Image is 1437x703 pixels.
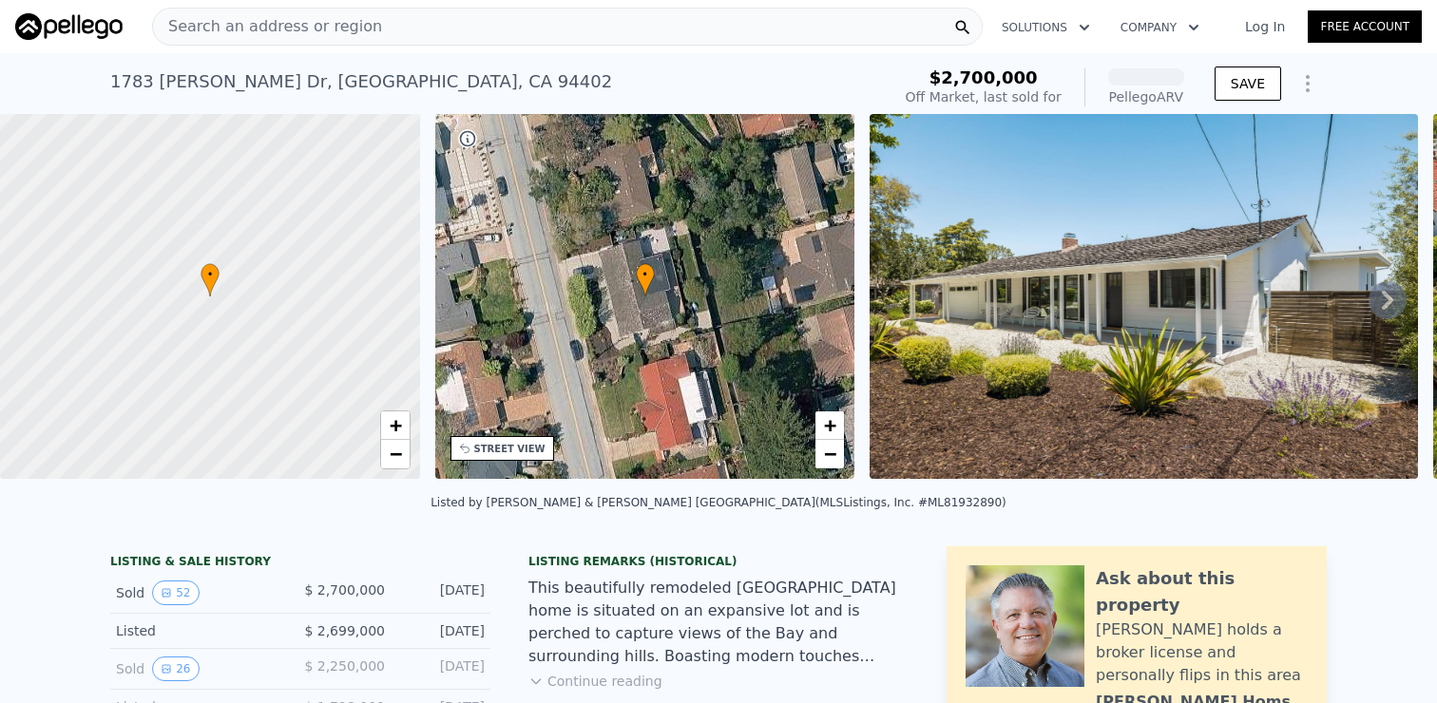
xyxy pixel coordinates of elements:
[152,580,199,605] button: View historical data
[381,440,410,468] a: Zoom out
[110,68,612,95] div: 1783 [PERSON_NAME] Dr , [GEOGRAPHIC_DATA] , CA 94402
[201,263,220,296] div: •
[15,13,123,40] img: Pellego
[824,442,836,465] span: −
[636,263,655,296] div: •
[870,114,1418,479] img: Sale: 66059230 Parcel: 32083060
[528,577,909,668] div: This beautifully remodeled [GEOGRAPHIC_DATA] home is situated on an expansive lot and is perched ...
[1308,10,1422,43] a: Free Account
[116,580,285,605] div: Sold
[304,658,385,674] span: $ 2,250,000
[400,656,485,681] div: [DATE]
[815,411,844,440] a: Zoom in
[400,621,485,640] div: [DATE]
[929,67,1038,87] span: $2,700,000
[304,582,385,598] span: $ 2,700,000
[906,87,1062,106] div: Off Market, last sold for
[152,656,199,681] button: View historical data
[153,15,382,38] span: Search an address or region
[528,672,662,691] button: Continue reading
[636,266,655,283] span: •
[304,623,385,638] span: $ 2,699,000
[431,496,1006,509] div: Listed by [PERSON_NAME] & [PERSON_NAME] [GEOGRAPHIC_DATA] (MLSListings, Inc. #ML81932890)
[400,580,485,605] div: [DATE]
[116,656,285,681] div: Sold
[1108,87,1184,106] div: Pellego ARV
[1215,66,1281,101] button: SAVE
[824,413,836,437] span: +
[1105,10,1215,45] button: Company
[116,621,285,640] div: Listed
[381,411,410,440] a: Zoom in
[474,442,546,456] div: STREET VIEW
[389,413,401,437] span: +
[110,554,490,573] div: LISTING & SALE HISTORY
[201,266,220,283] span: •
[389,442,401,465] span: −
[1096,618,1308,687] div: [PERSON_NAME] holds a broker license and personally flips in this area
[1222,17,1308,36] a: Log In
[1289,65,1327,103] button: Show Options
[987,10,1105,45] button: Solutions
[528,554,909,569] div: Listing Remarks (Historical)
[1096,565,1308,618] div: Ask about this property
[815,440,844,468] a: Zoom out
